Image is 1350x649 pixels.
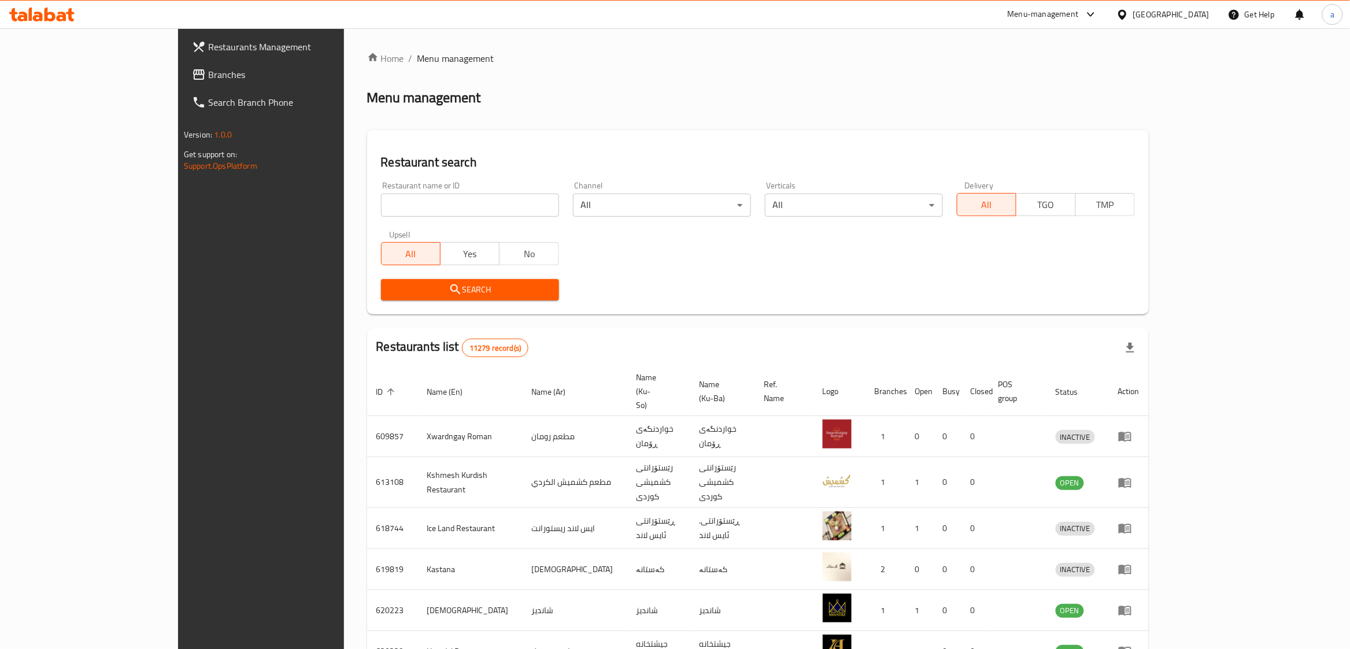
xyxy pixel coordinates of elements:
[1118,562,1140,576] div: Menu
[1008,8,1079,21] div: Menu-management
[627,549,690,590] td: کەستانە
[1118,429,1140,443] div: Menu
[523,457,627,508] td: مطعم كشميش الكردي
[1056,563,1095,577] div: INACTIVE
[934,457,961,508] td: 0
[866,416,906,457] td: 1
[823,552,852,581] img: Kastana
[463,343,528,354] span: 11279 record(s)
[376,385,398,399] span: ID
[961,549,989,590] td: 0
[823,420,852,448] img: Xwardngay Roman
[499,242,559,265] button: No
[184,158,257,173] a: Support.OpsPlatform
[627,508,690,549] td: ڕێستۆرانتی ئایس لاند
[440,242,500,265] button: Yes
[523,590,627,631] td: شانديز
[1016,193,1075,216] button: TGO
[208,40,394,54] span: Restaurants Management
[866,549,906,590] td: 2
[418,590,523,631] td: [DEMOGRAPHIC_DATA]
[208,68,394,81] span: Branches
[183,33,404,61] a: Restaurants Management
[418,457,523,508] td: Kshmesh Kurdish Restaurant
[418,416,523,457] td: Xwardngay Roman
[381,242,441,265] button: All
[1056,430,1095,444] div: INACTIVE
[1133,8,1210,21] div: [GEOGRAPHIC_DATA]
[1021,196,1071,213] span: TGO
[998,377,1033,405] span: POS group
[367,88,481,107] h2: Menu management
[1056,604,1084,617] span: OPEN
[214,127,232,142] span: 1.0.0
[934,416,961,457] td: 0
[690,590,755,631] td: شانديز
[957,193,1016,216] button: All
[1118,476,1140,489] div: Menu
[1056,522,1095,535] span: INACTIVE
[376,338,529,357] h2: Restaurants list
[367,51,1149,65] nav: breadcrumb
[906,457,934,508] td: 1
[523,416,627,457] td: مطعم رومان
[1330,8,1334,21] span: a
[690,416,755,457] td: خواردنگەی ڕۆمان
[389,231,410,239] label: Upsell
[700,377,741,405] span: Name (Ku-Ba)
[504,246,554,262] span: No
[445,246,495,262] span: Yes
[961,367,989,416] th: Closed
[1056,522,1095,536] div: INACTIVE
[427,385,478,399] span: Name (En)
[961,416,989,457] td: 0
[1118,521,1140,535] div: Menu
[381,154,1135,171] h2: Restaurant search
[417,51,494,65] span: Menu management
[1109,367,1149,416] th: Action
[823,511,852,540] img: Ice Land Restaurant
[183,88,404,116] a: Search Branch Phone
[523,508,627,549] td: ايس لاند ريستورانت
[573,194,751,217] div: All
[1056,476,1084,489] span: OPEN
[690,549,755,590] td: کەستانە
[523,549,627,590] td: [DEMOGRAPHIC_DATA]
[961,457,989,508] td: 0
[823,466,852,495] img: Kshmesh Kurdish Restaurant
[906,367,934,416] th: Open
[637,370,676,412] span: Name (Ku-So)
[813,367,866,416] th: Logo
[627,416,690,457] td: خواردنگەی ڕۆمان
[409,51,413,65] li: /
[866,590,906,631] td: 1
[934,508,961,549] td: 0
[934,367,961,416] th: Busy
[208,95,394,109] span: Search Branch Phone
[1056,385,1093,399] span: Status
[386,246,436,262] span: All
[962,196,1012,213] span: All
[934,590,961,631] td: 0
[961,590,989,631] td: 0
[184,127,212,142] span: Version:
[906,549,934,590] td: 0
[1081,196,1130,213] span: TMP
[866,508,906,549] td: 1
[184,147,237,162] span: Get support on:
[1116,334,1144,362] div: Export file
[381,279,559,301] button: Search
[1075,193,1135,216] button: TMP
[418,549,523,590] td: Kastana
[627,590,690,631] td: شانديز
[690,457,755,508] td: رێستۆرانتی کشمیشى كوردى
[961,508,989,549] td: 0
[934,549,961,590] td: 0
[906,590,934,631] td: 1
[965,181,994,190] label: Delivery
[390,283,550,297] span: Search
[1118,603,1140,617] div: Menu
[183,61,404,88] a: Branches
[418,508,523,549] td: Ice Land Restaurant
